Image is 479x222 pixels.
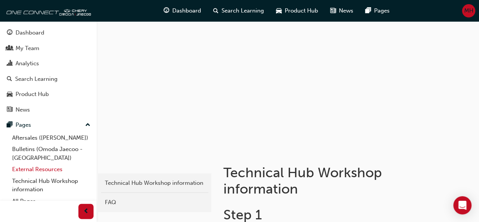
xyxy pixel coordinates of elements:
span: News [339,6,353,15]
div: Open Intercom Messenger [453,196,471,214]
a: Search Learning [3,72,94,86]
a: Bulletins (Omoda Jaecoo - [GEOGRAPHIC_DATA]) [9,143,94,164]
span: search-icon [7,76,12,83]
a: Aftersales ([PERSON_NAME]) [9,132,94,144]
a: Dashboard [3,26,94,40]
span: car-icon [7,91,12,98]
span: car-icon [276,6,282,16]
span: up-icon [85,120,90,130]
span: Search Learning [222,6,264,15]
a: search-iconSearch Learning [207,3,270,19]
div: Search Learning [15,75,58,83]
img: oneconnect [4,3,91,18]
span: MH [464,6,473,15]
a: Analytics [3,57,94,71]
button: MH [462,4,475,17]
a: news-iconNews [324,3,359,19]
a: Technical Hub Workshop information [9,175,94,195]
span: pages-icon [365,6,371,16]
div: Analytics [16,59,39,68]
button: DashboardMy TeamAnalyticsSearch LearningProduct HubNews [3,24,94,118]
span: guage-icon [164,6,169,16]
span: pages-icon [7,122,12,129]
span: news-icon [330,6,336,16]
div: News [16,105,30,114]
span: Pages [374,6,390,15]
div: Product Hub [16,90,49,99]
h1: Technical Hub Workshop information [223,164,421,197]
a: Product Hub [3,87,94,101]
a: My Team [3,41,94,55]
a: All Pages [9,195,94,207]
a: News [3,103,94,117]
a: car-iconProduct Hub [270,3,324,19]
div: Technical Hub Workshop information [105,179,204,187]
span: news-icon [7,107,12,113]
button: Pages [3,118,94,132]
span: search-icon [213,6,218,16]
a: guage-iconDashboard [158,3,207,19]
div: FAQ [105,198,204,207]
span: guage-icon [7,30,12,36]
a: Technical Hub Workshop information [101,176,208,190]
span: Product Hub [285,6,318,15]
div: My Team [16,44,39,53]
a: pages-iconPages [359,3,396,19]
a: External Resources [9,164,94,175]
div: Dashboard [16,28,44,37]
span: chart-icon [7,60,12,67]
a: FAQ [101,196,208,209]
span: Dashboard [172,6,201,15]
span: people-icon [7,45,12,52]
div: Pages [16,121,31,129]
span: prev-icon [83,207,89,216]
